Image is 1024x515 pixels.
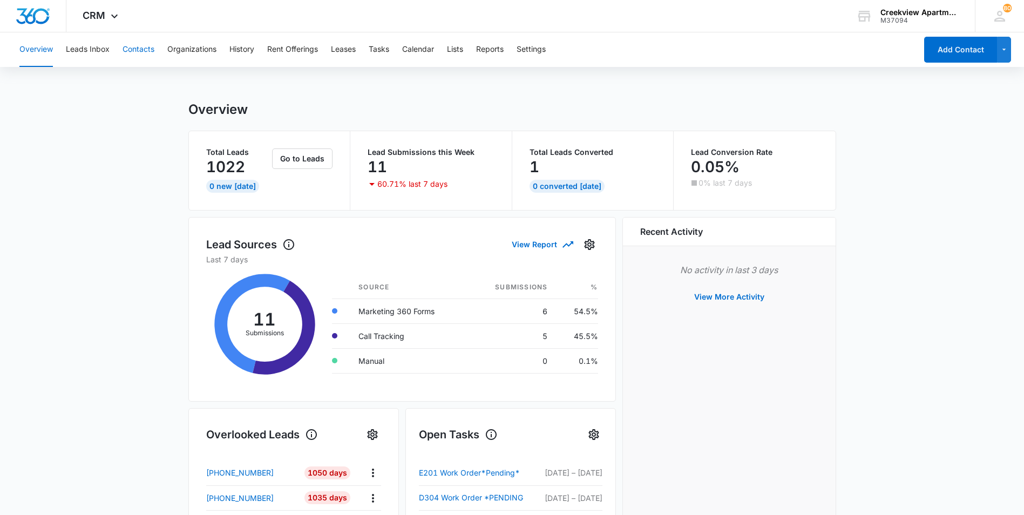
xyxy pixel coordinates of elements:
[66,32,110,67] button: Leads Inbox
[364,490,381,506] button: Actions
[545,467,602,478] p: [DATE] – [DATE]
[19,32,53,67] button: Overview
[419,466,545,479] a: E201 Work Order*Pending*
[419,426,498,443] h1: Open Tasks
[530,148,656,156] p: Total Leads Converted
[206,180,259,193] div: 0 New [DATE]
[350,348,468,373] td: Manual
[585,426,602,443] button: Settings
[468,348,556,373] td: 0
[468,323,556,348] td: 5
[880,17,959,24] div: account id
[206,492,297,504] a: [PHONE_NUMBER]
[350,323,468,348] td: Call Tracking
[1003,4,1012,12] div: notifications count
[206,467,274,478] p: [PHONE_NUMBER]
[419,491,545,504] a: D304 Work Order *PENDING
[368,148,494,156] p: Lead Submissions this Week
[476,32,504,67] button: Reports
[530,158,539,175] p: 1
[206,148,270,156] p: Total Leads
[640,263,818,276] p: No activity in last 3 days
[512,235,572,254] button: View Report
[880,8,959,17] div: account name
[581,236,598,253] button: Settings
[468,276,556,299] th: Submissions
[350,276,468,299] th: Source
[447,32,463,67] button: Lists
[468,299,556,323] td: 6
[556,276,598,299] th: %
[272,154,333,163] a: Go to Leads
[206,467,297,478] a: [PHONE_NUMBER]
[229,32,254,67] button: History
[924,37,997,63] button: Add Contact
[304,466,350,479] div: 1050 Days
[640,225,703,238] h6: Recent Activity
[123,32,154,67] button: Contacts
[699,179,752,187] p: 0% last 7 days
[206,254,598,265] p: Last 7 days
[369,32,389,67] button: Tasks
[206,426,318,443] h1: Overlooked Leads
[206,236,295,253] h1: Lead Sources
[556,348,598,373] td: 0.1%
[530,180,605,193] div: 0 Converted [DATE]
[545,492,602,504] p: [DATE] – [DATE]
[691,158,740,175] p: 0.05%
[167,32,216,67] button: Organizations
[304,491,350,504] div: 1035 Days
[364,464,381,481] button: Actions
[188,101,248,118] h1: Overview
[83,10,105,21] span: CRM
[556,323,598,348] td: 45.5%
[206,492,274,504] p: [PHONE_NUMBER]
[272,148,333,169] button: Go to Leads
[402,32,434,67] button: Calendar
[517,32,546,67] button: Settings
[331,32,356,67] button: Leases
[206,158,245,175] p: 1022
[683,284,775,310] button: View More Activity
[377,180,447,188] p: 60.71% last 7 days
[691,148,818,156] p: Lead Conversion Rate
[364,426,381,443] button: Settings
[350,299,468,323] td: Marketing 360 Forms
[1003,4,1012,12] span: 80
[556,299,598,323] td: 54.5%
[267,32,318,67] button: Rent Offerings
[368,158,387,175] p: 11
